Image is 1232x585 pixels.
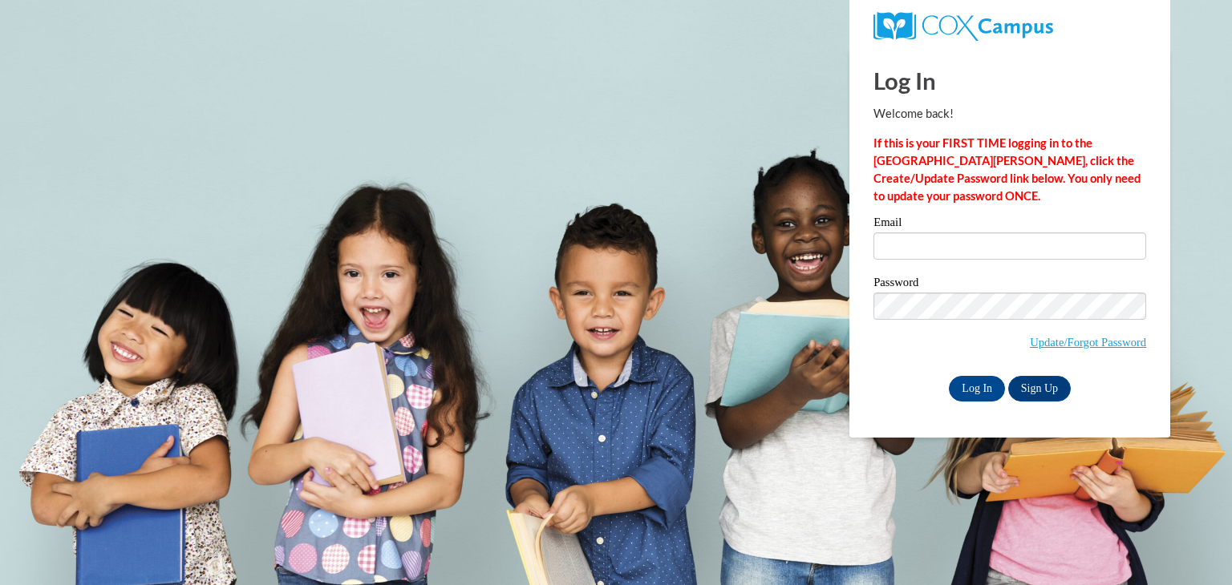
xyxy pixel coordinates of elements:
[873,216,1146,232] label: Email
[873,12,1146,41] a: COX Campus
[873,276,1146,292] label: Password
[1030,336,1146,349] a: Update/Forgot Password
[873,64,1146,97] h1: Log In
[873,105,1146,123] p: Welcome back!
[873,136,1141,203] strong: If this is your FIRST TIME logging in to the [GEOGRAPHIC_DATA][PERSON_NAME], click the Create/Upd...
[1008,376,1071,401] a: Sign Up
[949,376,1005,401] input: Log In
[873,12,1053,41] img: COX Campus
